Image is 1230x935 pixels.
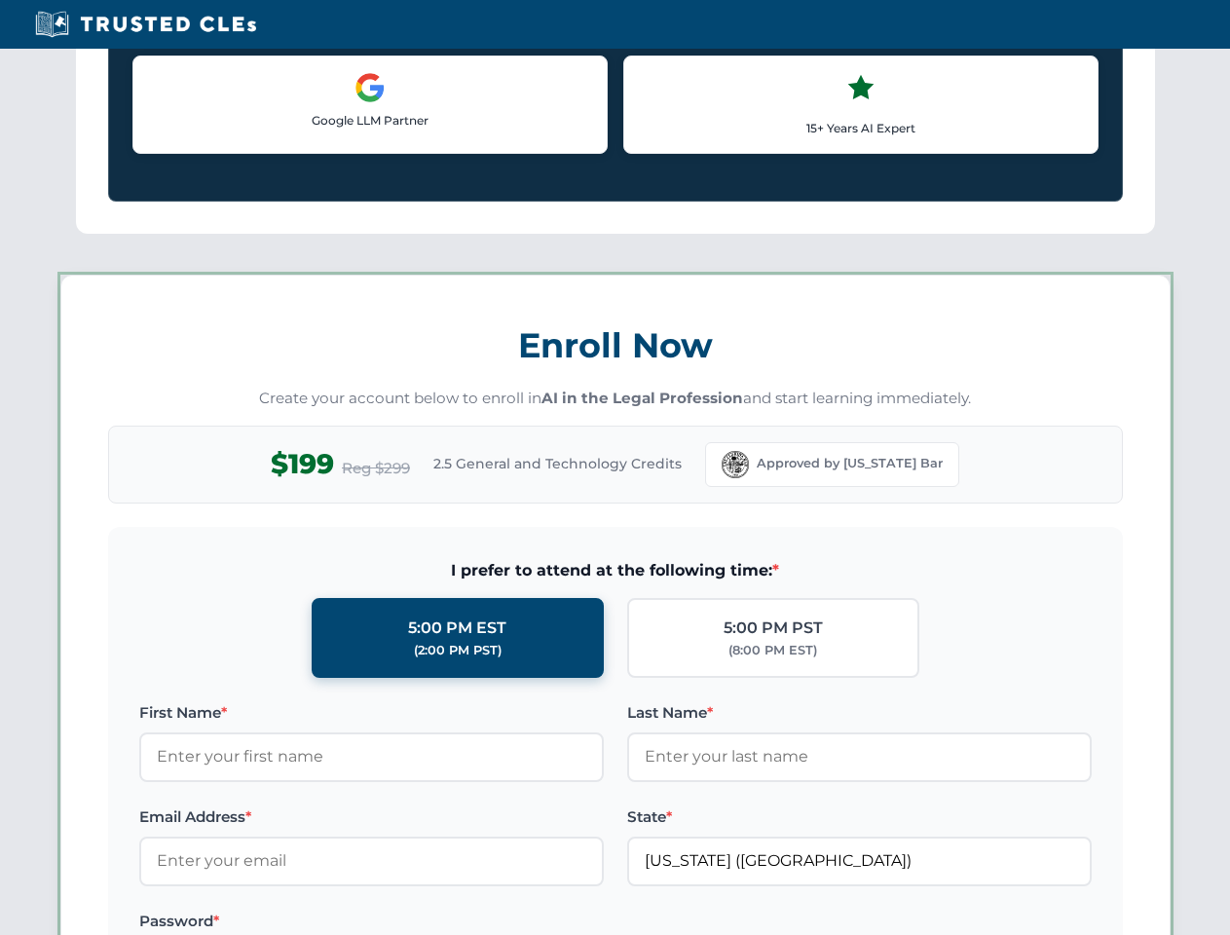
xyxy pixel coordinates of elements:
label: First Name [139,701,604,725]
span: Reg $299 [342,457,410,480]
img: Google [354,72,386,103]
span: Approved by [US_STATE] Bar [757,454,943,473]
label: State [627,805,1092,829]
img: Florida Bar [722,451,749,478]
div: 5:00 PM PST [724,616,823,641]
label: Last Name [627,701,1092,725]
strong: AI in the Legal Profession [541,389,743,407]
input: Enter your last name [627,732,1092,781]
span: I prefer to attend at the following time: [139,558,1092,583]
h3: Enroll Now [108,315,1123,376]
label: Password [139,910,604,933]
div: (8:00 PM EST) [728,641,817,660]
p: 15+ Years AI Expert [640,119,1082,137]
p: Create your account below to enroll in and start learning immediately. [108,388,1123,410]
img: Trusted CLEs [29,10,262,39]
p: Google LLM Partner [149,111,591,130]
input: Enter your first name [139,732,604,781]
input: Enter your email [139,837,604,885]
span: $199 [271,442,334,486]
div: (2:00 PM PST) [414,641,502,660]
span: 2.5 General and Technology Credits [433,453,682,474]
label: Email Address [139,805,604,829]
div: 5:00 PM EST [408,616,506,641]
input: Florida (FL) [627,837,1092,885]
